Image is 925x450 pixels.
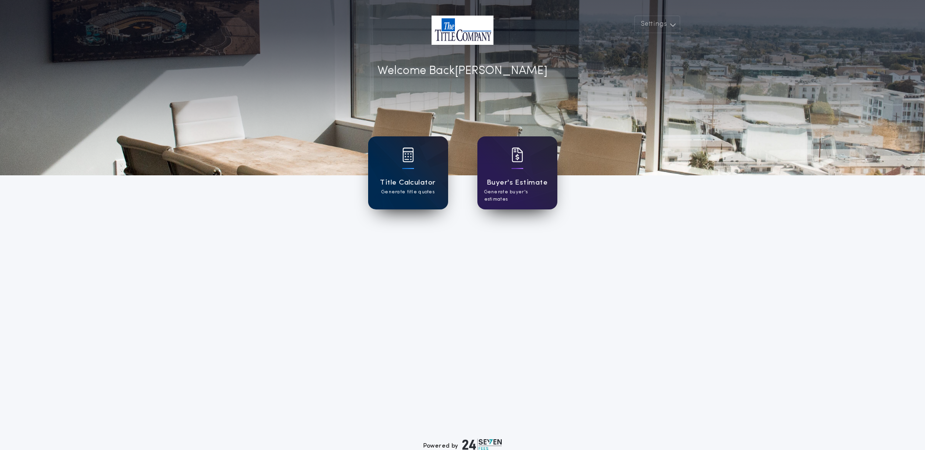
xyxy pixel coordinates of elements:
img: account-logo [432,16,493,45]
p: Welcome Back [PERSON_NAME] [377,62,548,80]
p: Generate title quotes [381,188,434,196]
a: card iconTitle CalculatorGenerate title quotes [368,136,448,209]
h1: Title Calculator [380,177,435,188]
button: Settings [634,16,680,33]
img: card icon [402,148,414,162]
a: card iconBuyer's EstimateGenerate buyer's estimates [477,136,557,209]
p: Generate buyer's estimates [484,188,551,203]
h1: Buyer's Estimate [487,177,548,188]
img: card icon [512,148,523,162]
